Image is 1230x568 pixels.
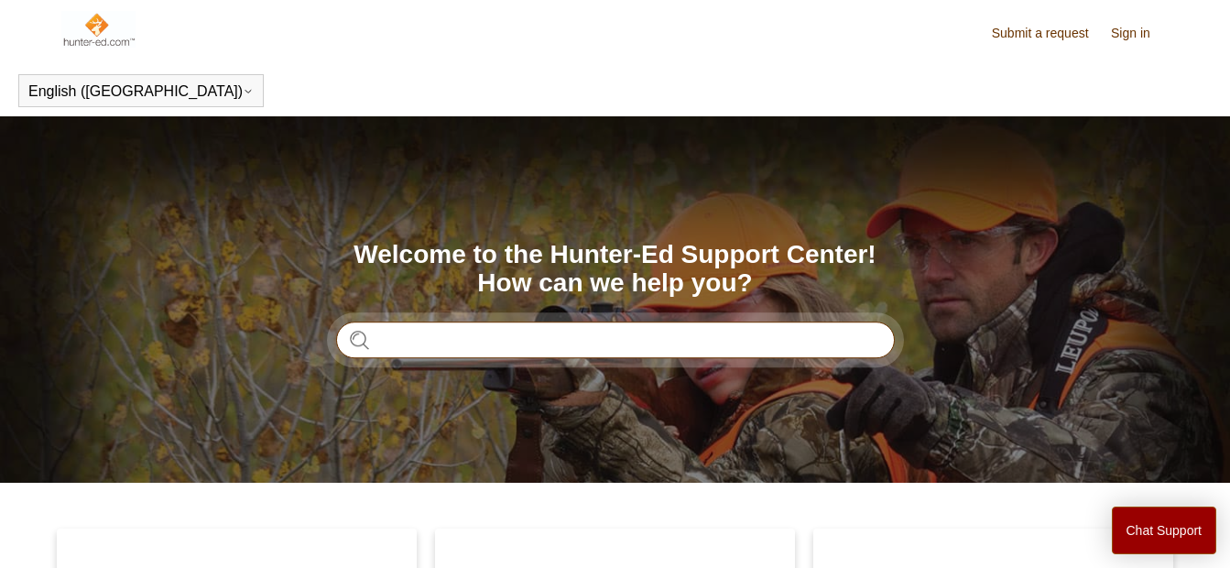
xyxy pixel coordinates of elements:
[1111,24,1169,43] a: Sign in
[336,241,895,298] h1: Welcome to the Hunter-Ed Support Center! How can we help you?
[28,83,254,100] button: English ([GEOGRAPHIC_DATA])
[992,24,1107,43] a: Submit a request
[61,11,136,48] img: Hunter-Ed Help Center home page
[1112,507,1217,554] button: Chat Support
[336,322,895,358] input: Search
